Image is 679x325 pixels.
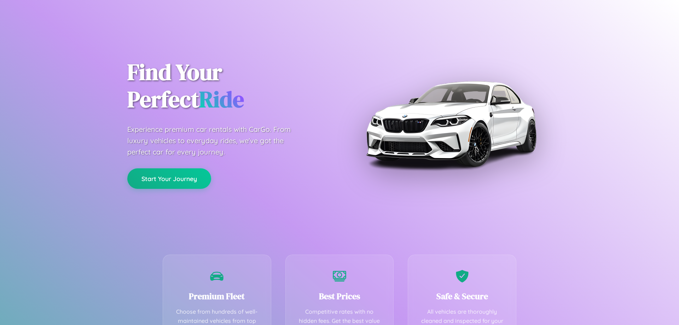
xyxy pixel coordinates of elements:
[362,35,539,212] img: Premium BMW car rental vehicle
[127,124,304,158] p: Experience premium car rentals with CarGo. From luxury vehicles to everyday rides, we've got the ...
[419,290,505,302] h3: Safe & Secure
[127,59,329,113] h1: Find Your Perfect
[199,84,244,115] span: Ride
[127,168,211,189] button: Start Your Journey
[296,290,383,302] h3: Best Prices
[174,290,260,302] h3: Premium Fleet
